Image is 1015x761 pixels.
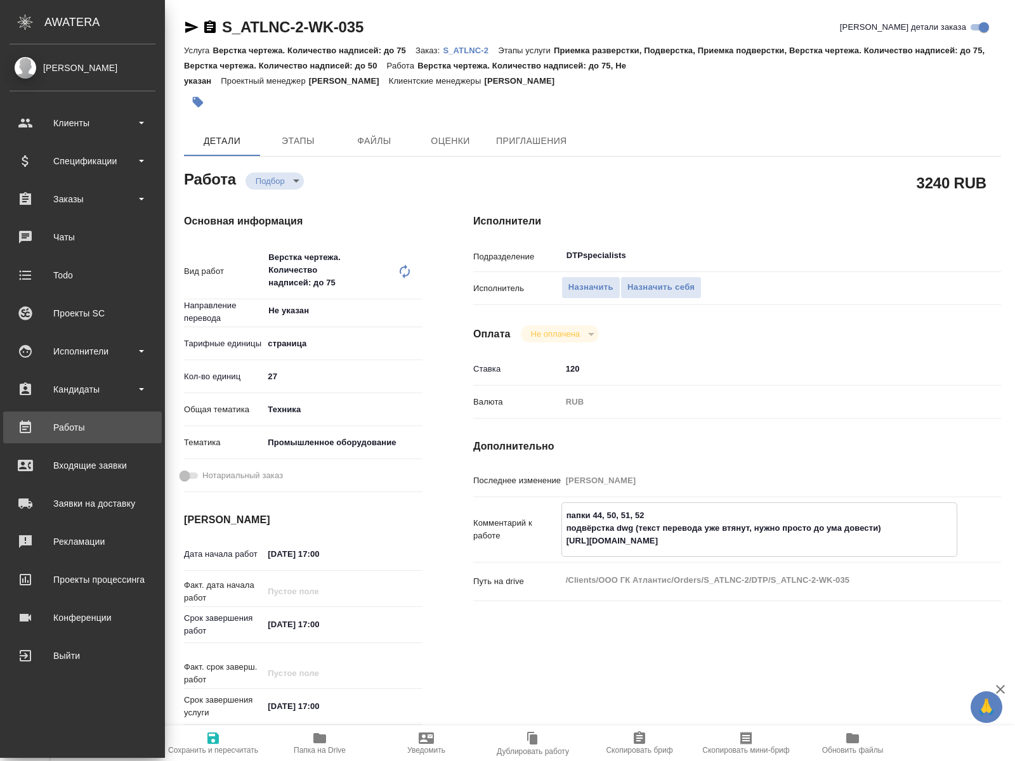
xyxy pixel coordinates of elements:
[473,214,1001,229] h4: Исполнители
[184,337,263,350] p: Тарифные единицы
[484,76,564,86] p: [PERSON_NAME]
[184,20,199,35] button: Скопировать ссылку для ЯМессенджера
[263,582,374,601] input: Пустое поле
[497,747,569,756] span: Дублировать работу
[840,21,966,34] span: [PERSON_NAME] детали заказа
[263,545,374,563] input: ✎ Введи что-нибудь
[10,418,155,437] div: Работы
[184,694,263,719] p: Срок завершения услуги
[3,259,162,291] a: Todo
[3,526,162,557] a: Рекламации
[473,250,561,263] p: Подразделение
[184,370,263,383] p: Кол-во единиц
[184,214,422,229] h4: Основная информация
[568,280,613,295] span: Назначить
[184,265,263,278] p: Вид работ
[263,697,374,715] input: ✎ Введи что-нибудь
[266,725,373,761] button: Папка на Drive
[10,570,155,589] div: Проекты процессинга
[10,190,155,209] div: Заказы
[263,333,422,354] div: страница
[407,746,445,755] span: Уведомить
[263,399,422,420] div: Техника
[387,61,418,70] p: Работа
[184,46,213,55] p: Услуга
[416,309,418,312] button: Open
[620,276,702,299] button: Назначить себя
[184,436,263,449] p: Тематика
[950,254,953,257] button: Open
[10,152,155,171] div: Спецификации
[420,133,481,149] span: Оценки
[586,725,693,761] button: Скопировать бриф
[263,367,422,386] input: ✎ Введи что-нибудь
[473,396,561,408] p: Валюта
[184,299,263,325] p: Направление перевода
[344,133,405,149] span: Файлы
[799,725,906,761] button: Обновить файлы
[3,602,162,634] a: Конференции
[184,88,212,116] button: Добавить тэг
[917,172,986,193] h2: 3240 RUB
[10,646,155,665] div: Выйти
[10,456,155,475] div: Входящие заявки
[192,133,252,149] span: Детали
[971,691,1002,723] button: 🙏
[168,746,258,755] span: Сохранить и пересчитать
[10,228,155,247] div: Чаты
[389,76,485,86] p: Клиентские менеджеры
[202,20,218,35] button: Скопировать ссылку
[473,575,561,588] p: Путь на drive
[268,133,329,149] span: Этапы
[561,471,957,490] input: Пустое поле
[3,221,162,253] a: Чаты
[496,133,567,149] span: Приглашения
[561,276,620,299] button: Назначить
[246,172,304,190] div: Подбор
[443,46,498,55] p: S_ATLNC-2
[184,612,263,637] p: Срок завершения работ
[561,391,957,413] div: RUB
[3,450,162,481] a: Входящие заявки
[10,532,155,551] div: Рекламации
[10,266,155,285] div: Todo
[562,505,957,552] textarea: папки 44, 50, 51, 52 подвёрстка dwg (текст перевода уже втянут, нужно просто до ума довести) [URL...
[10,304,155,323] div: Проекты SC
[10,608,155,627] div: Конференции
[10,494,155,513] div: Заявки на доставку
[3,412,162,443] a: Работы
[309,76,389,86] p: [PERSON_NAME]
[473,517,561,542] p: Комментарий к работе
[373,725,480,761] button: Уведомить
[480,725,586,761] button: Дублировать работу
[521,325,599,342] div: Подбор
[473,363,561,375] p: Ставка
[10,61,155,75] div: [PERSON_NAME]
[627,280,695,295] span: Назначить себя
[10,380,155,399] div: Кандидаты
[202,469,283,482] span: Нотариальный заказ
[693,725,799,761] button: Скопировать мини-бриф
[498,46,554,55] p: Этапы услуги
[10,114,155,133] div: Клиенты
[473,474,561,487] p: Последнее изменение
[213,46,416,55] p: Верстка чертежа. Количество надписей: до 75
[252,176,289,186] button: Подбор
[184,548,263,561] p: Дата начала работ
[184,512,422,528] h4: [PERSON_NAME]
[3,640,162,672] a: Выйти
[263,615,374,634] input: ✎ Введи что-нибудь
[184,167,236,190] h2: Работа
[416,46,443,55] p: Заказ:
[561,360,957,378] input: ✎ Введи что-нибудь
[3,488,162,519] a: Заявки на доставку
[3,297,162,329] a: Проекты SC
[160,725,266,761] button: Сохранить и пересчитать
[443,44,498,55] a: S_ATLNC-2
[976,694,997,720] span: 🙏
[702,746,789,755] span: Скопировать мини-бриф
[527,328,584,339] button: Не оплачена
[10,342,155,361] div: Исполнители
[561,569,957,591] textarea: /Clients/ООО ГК Атлантис/Orders/S_ATLNC-2/DTP/S_ATLNC-2-WK-035
[184,579,263,604] p: Факт. дата начала работ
